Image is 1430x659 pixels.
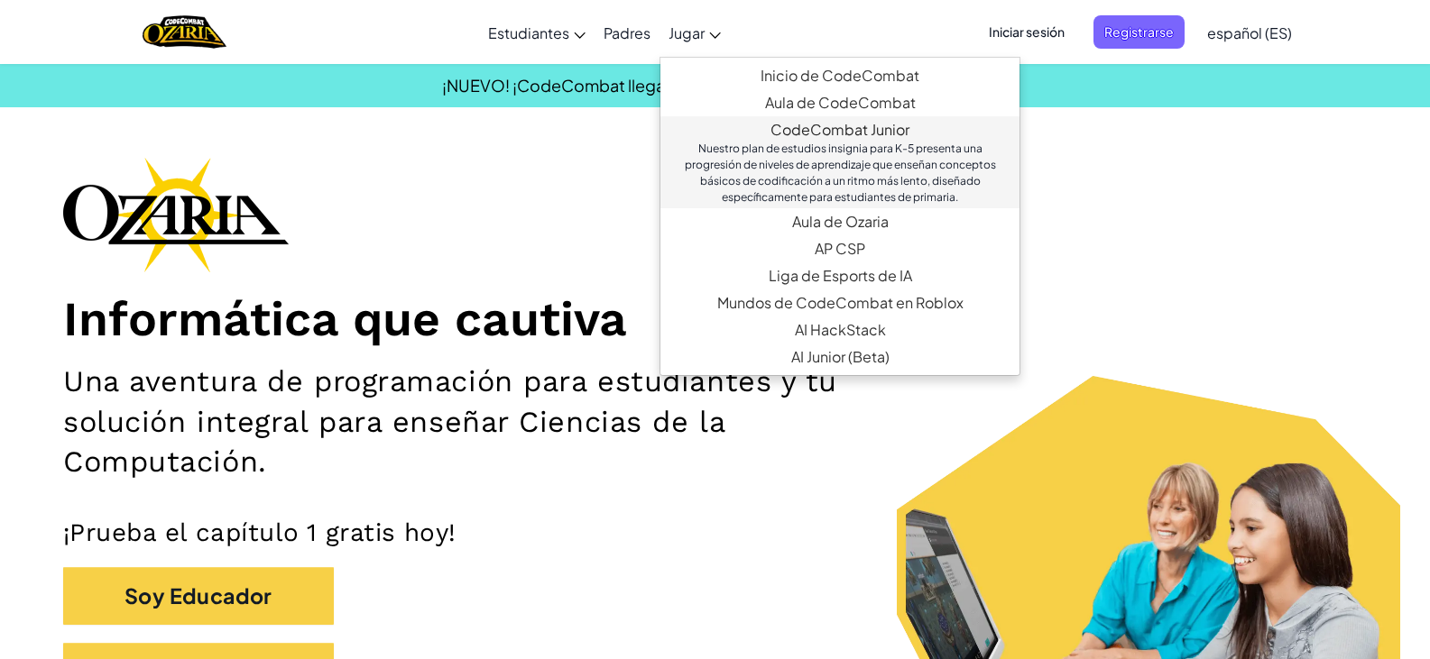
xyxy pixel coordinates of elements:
[660,343,1019,371] a: AI Junior (Beta)Introduce AI generativo multimodal en una plataforma simple e intuitiva diseñada ...
[1198,8,1301,57] a: español (ES)
[63,157,289,272] img: Ozaria branding logo
[143,14,226,50] a: Ozaria by CodeCombat logo
[595,8,660,57] a: Padres
[660,62,1019,89] a: Inicio de CodeCombatCon acceso a los 530 niveles y características exclusivas como mascotas, obje...
[660,262,1019,289] a: Liga de Esports de IAUna plataforma de esports de codificación competitiva épica que fomenta la p...
[442,75,856,96] span: ¡NUEVO! ¡CodeCombat llega a [GEOGRAPHIC_DATA]!
[63,290,1367,349] h1: Informática que cautiva
[660,289,1019,316] a: Mundos de CodeCombat en RobloxEste MMORPG enseña a programar en Lua y proporciona una plataforma ...
[63,517,1367,549] p: ¡Prueba el capítulo 1 gratis hoy!
[1207,23,1292,42] span: español (ES)
[63,567,334,626] button: Soy Educador
[660,208,1019,235] a: Aula de OzariaUna narrativa encantadora de aventura de codificación que establece los fundamentos...
[669,23,705,42] span: Jugar
[479,8,595,57] a: Estudiantes
[978,15,1075,49] button: Iniciar sesión
[660,8,730,57] a: Jugar
[678,141,1001,206] div: Nuestro plan de estudios insignia para K-5 presenta una progresión de niveles de aprendizaje que ...
[143,14,226,50] img: Home
[660,116,1019,208] a: CodeCombat JuniorNuestro plan de estudios insignia para K-5 presenta una progresión de niveles de...
[1093,15,1185,49] button: Registrarse
[660,89,1019,116] a: Aula de CodeCombat
[63,362,936,481] h2: Una aventura de programación para estudiantes y tu solución integral para enseñar Ciencias de la ...
[660,316,1019,343] a: AI HackStackLa primera herramienta de IA generativa específicamente creada para los nuevos en IA ...
[488,23,569,42] span: Estudiantes
[660,235,1019,262] a: AP CSPRespaldado por la Junta Universitaria, nuestro plan de estudios AP CSP ofrece herramientas ...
